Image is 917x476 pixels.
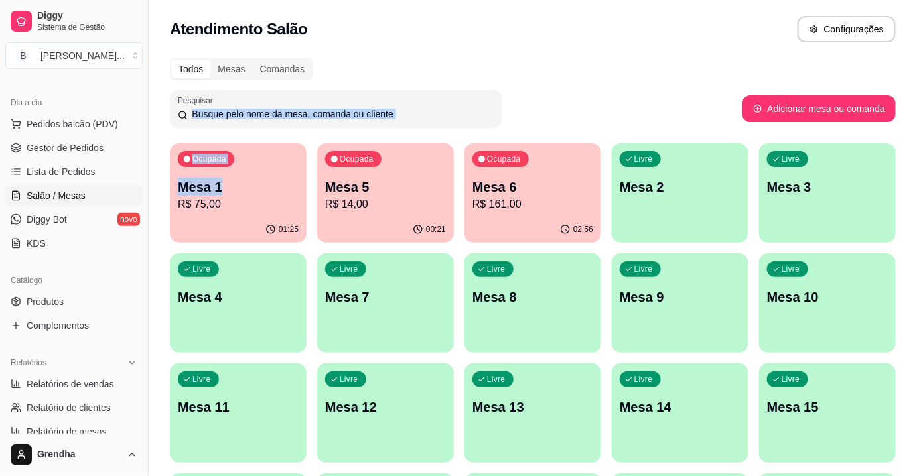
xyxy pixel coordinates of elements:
a: Lista de Pedidos [5,161,143,182]
p: Mesa 12 [325,398,446,416]
button: Configurações [798,16,896,42]
p: 02:56 [573,224,593,235]
a: Gestor de Pedidos [5,137,143,158]
button: LivreMesa 15 [759,363,896,463]
p: Livre [340,264,358,274]
button: OcupadaMesa 6R$ 161,0002:56 [464,143,601,243]
span: Relatório de clientes [27,401,111,414]
span: Relatório de mesas [27,425,107,438]
p: Mesa 3 [767,178,888,196]
span: Produtos [27,295,64,308]
button: LivreMesa 7 [317,253,454,353]
a: KDS [5,233,143,254]
p: Livre [634,374,653,385]
a: Relatórios de vendas [5,373,143,394]
input: Pesquisar [188,107,494,121]
p: Mesa 15 [767,398,888,416]
p: Mesa 5 [325,178,446,196]
p: Livre [634,154,653,164]
p: Livre [634,264,653,274]
p: Ocupada [192,154,226,164]
p: R$ 161,00 [472,196,593,212]
button: OcupadaMesa 1R$ 75,0001:25 [170,143,307,243]
p: Livre [782,154,800,164]
div: Todos [171,60,210,78]
p: R$ 75,00 [178,196,299,212]
h2: Atendimento Salão [170,19,307,40]
p: Livre [782,374,800,385]
a: Salão / Mesas [5,185,143,206]
a: Relatório de clientes [5,397,143,418]
a: Complementos [5,315,143,336]
p: Mesa 10 [767,288,888,306]
button: LivreMesa 10 [759,253,896,353]
div: Comandas [253,60,313,78]
p: 01:25 [279,224,299,235]
p: Mesa 6 [472,178,593,196]
button: LivreMesa 13 [464,363,601,463]
button: Grendha [5,439,143,471]
span: Complementos [27,319,89,332]
label: Pesquisar [178,95,218,106]
p: Mesa 8 [472,288,593,306]
div: [PERSON_NAME] ... [40,49,125,62]
a: Relatório de mesas [5,421,143,442]
p: Ocupada [487,154,521,164]
a: Diggy Botnovo [5,209,143,230]
button: LivreMesa 4 [170,253,307,353]
p: Mesa 2 [620,178,741,196]
button: LivreMesa 8 [464,253,601,353]
p: Mesa 14 [620,398,741,416]
p: Livre [192,264,211,274]
button: Adicionar mesa ou comanda [742,95,896,122]
button: LivreMesa 3 [759,143,896,243]
span: Sistema de Gestão [37,22,137,32]
button: LivreMesa 12 [317,363,454,463]
span: Salão / Mesas [27,189,86,202]
p: Livre [782,264,800,274]
a: DiggySistema de Gestão [5,5,143,37]
button: LivreMesa 11 [170,363,307,463]
span: Diggy Bot [27,213,67,226]
span: Diggy [37,10,137,22]
p: Livre [487,374,506,385]
p: Livre [340,374,358,385]
p: Mesa 9 [620,288,741,306]
button: Select a team [5,42,143,69]
button: LivreMesa 14 [612,363,748,463]
span: Grendha [37,449,121,461]
p: Mesa 4 [178,288,299,306]
p: Mesa 1 [178,178,299,196]
span: B [17,49,30,62]
span: KDS [27,237,46,250]
p: Ocupada [340,154,374,164]
span: Relatórios [11,357,46,368]
p: 00:21 [426,224,446,235]
p: Livre [192,374,211,385]
p: Mesa 11 [178,398,299,416]
button: LivreMesa 9 [612,253,748,353]
span: Lista de Pedidos [27,165,96,178]
p: Livre [487,264,506,274]
p: Mesa 7 [325,288,446,306]
a: Produtos [5,291,143,312]
span: Gestor de Pedidos [27,141,104,154]
button: LivreMesa 2 [612,143,748,243]
button: OcupadaMesa 5R$ 14,0000:21 [317,143,454,243]
p: Mesa 13 [472,398,593,416]
button: Pedidos balcão (PDV) [5,113,143,135]
p: R$ 14,00 [325,196,446,212]
div: Dia a dia [5,92,143,113]
span: Relatórios de vendas [27,377,114,390]
div: Mesas [210,60,252,78]
div: Catálogo [5,270,143,291]
span: Pedidos balcão (PDV) [27,117,118,131]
